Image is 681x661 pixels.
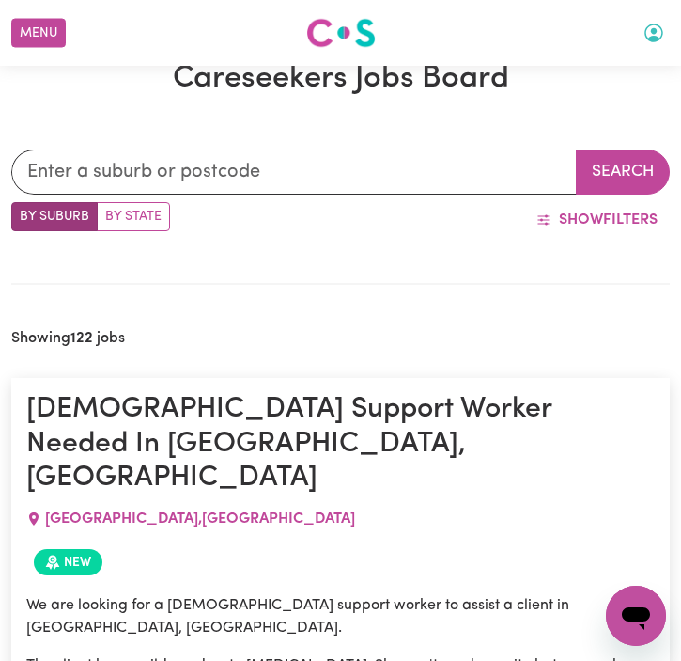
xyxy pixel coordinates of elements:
[97,202,170,231] label: Search by state
[45,511,355,527] span: [GEOGRAPHIC_DATA] , [GEOGRAPHIC_DATA]
[70,331,93,346] b: 122
[559,212,603,228] span: Show
[576,150,670,195] button: Search
[26,594,655,639] p: We are looking for a [DEMOGRAPHIC_DATA] support worker to assist a client in [GEOGRAPHIC_DATA], [...
[634,17,673,49] button: My Account
[11,19,66,48] button: Menu
[306,11,376,55] a: Careseekers logo
[11,202,98,231] label: Search by suburb/post code
[34,549,102,575] span: Job posted within the last 30 days
[26,393,655,496] h1: [DEMOGRAPHIC_DATA] Support Worker Needed In [GEOGRAPHIC_DATA], [GEOGRAPHIC_DATA]
[524,202,670,238] button: ShowFilters
[11,150,577,195] input: Enter a suburb or postcode
[11,330,125,348] h2: Showing jobs
[306,16,376,50] img: Careseekers logo
[606,586,666,646] iframe: Button to launch messaging window, conversation in progress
